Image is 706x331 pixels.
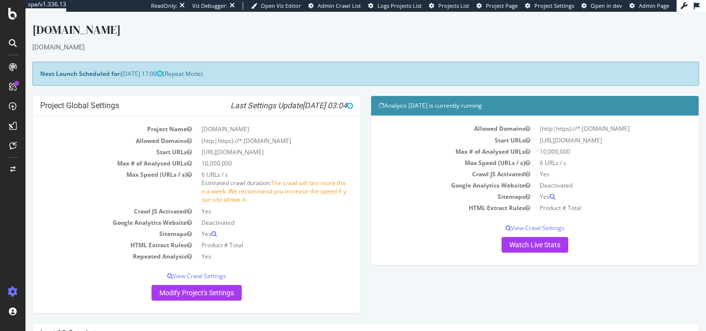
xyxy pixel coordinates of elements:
[15,228,171,239] td: HTML Extract Rules
[509,157,666,168] td: Yes
[353,145,509,157] td: Max Speed (URLs / s)
[353,123,509,134] td: Start URLs
[171,146,328,157] td: 10,000,000
[7,30,674,40] div: [DOMAIN_NAME]
[525,2,574,10] a: Project Settings
[171,239,328,250] td: Yes
[261,2,301,9] span: Open Viz Editor
[15,135,171,146] td: Start URLs
[15,123,171,135] td: Allowed Domains
[591,2,622,9] span: Open in dev
[509,123,666,134] td: [URL][DOMAIN_NAME]
[509,190,666,202] td: Product # Total
[15,89,328,99] h4: Project Global Settings
[15,112,171,123] td: Project Name
[639,2,669,9] span: Admin Page
[171,205,328,216] td: Deactivated
[353,111,509,122] td: Allowed Domains
[171,135,328,146] td: [URL][DOMAIN_NAME]
[15,146,171,157] td: Max # of Analysed URLs
[353,179,509,190] td: Sitemaps
[477,2,518,10] a: Project Page
[509,134,666,145] td: 10,000,000
[15,216,171,228] td: Sitemaps
[96,58,137,66] span: [DATE] 17:00
[171,228,328,239] td: Product # Total
[429,2,469,10] a: Projects List
[353,89,666,99] h4: Analysis [DATE] is currently running
[15,260,328,268] p: View Crawl Settings
[353,168,509,179] td: Google Analytics Website
[15,58,96,66] strong: Next Launch Scheduled for:
[353,212,666,220] p: View Crawl Settings
[15,194,171,205] td: Crawl JS Activated
[353,134,509,145] td: Max # of Analysed URLs
[509,168,666,179] td: Deactivated
[15,317,666,327] h4: Last 10 Crawls
[438,2,469,9] span: Projects List
[251,2,301,10] a: Open Viz Editor
[7,50,674,74] div: (Repeat Mode)
[368,2,422,10] a: Logs Projects List
[7,10,674,30] div: [DOMAIN_NAME]
[509,145,666,157] td: 6 URLs / s
[192,2,227,10] div: Viz Debugger:
[171,123,328,135] td: (http|https)://*.[DOMAIN_NAME]
[581,2,622,10] a: Open in dev
[486,2,518,9] span: Project Page
[15,239,171,250] td: Repeated Analysis
[151,2,177,10] div: ReadOnly:
[378,2,422,9] span: Logs Projects List
[509,179,666,190] td: Yes
[126,273,216,289] a: Modify Project's Settings
[318,2,361,9] span: Admin Crawl List
[15,205,171,216] td: Google Analytics Website
[171,216,328,228] td: Yes
[353,190,509,202] td: HTML Extract Rules
[308,2,361,10] a: Admin Crawl List
[277,89,328,98] span: [DATE] 03:04
[205,89,328,99] i: Last Settings Update
[509,111,666,122] td: (http|https)://*.[DOMAIN_NAME]
[630,2,669,10] a: Admin Page
[15,157,171,194] td: Max Speed (URLs / s)
[176,167,321,192] span: The crawl will last more than a week. We recommend you increase the speed if your site allows it.
[171,157,328,194] td: 6 URLs / s Estimated crawl duration:
[171,112,328,123] td: [DOMAIN_NAME]
[476,225,543,241] a: Watch Live Stats
[534,2,574,9] span: Project Settings
[171,194,328,205] td: Yes
[353,157,509,168] td: Crawl JS Activated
